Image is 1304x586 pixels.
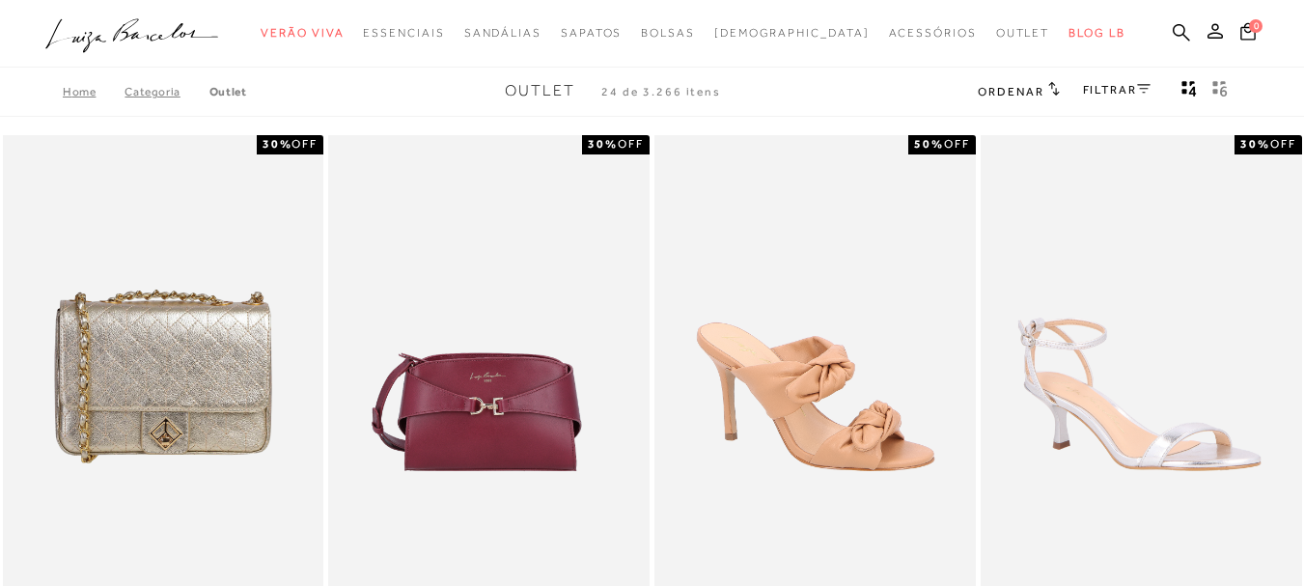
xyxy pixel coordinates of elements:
button: gridText6Desc [1207,79,1234,104]
a: BLOG LB [1068,15,1124,51]
a: categoryNavScreenReaderText [561,15,622,51]
span: Verão Viva [261,26,344,40]
span: Outlet [996,26,1050,40]
span: OFF [291,137,318,151]
span: Acessórios [889,26,977,40]
span: Essenciais [363,26,444,40]
span: 24 de 3.266 itens [601,85,721,98]
a: categoryNavScreenReaderText [464,15,541,51]
span: OFF [1270,137,1296,151]
a: noSubCategoriesText [714,15,870,51]
span: OFF [944,137,970,151]
a: categoryNavScreenReaderText [889,15,977,51]
span: OFF [618,137,644,151]
a: categoryNavScreenReaderText [996,15,1050,51]
a: FILTRAR [1083,83,1151,97]
a: Outlet [209,85,247,98]
span: Sandálias [464,26,541,40]
button: Mostrar 4 produtos por linha [1176,79,1203,104]
a: Categoria [125,85,208,98]
a: categoryNavScreenReaderText [363,15,444,51]
span: Sapatos [561,26,622,40]
span: BLOG LB [1068,26,1124,40]
a: categoryNavScreenReaderText [641,15,695,51]
a: Home [63,85,125,98]
span: Outlet [505,82,575,99]
span: [DEMOGRAPHIC_DATA] [714,26,870,40]
span: 0 [1249,19,1262,33]
button: 0 [1235,21,1262,47]
strong: 30% [588,137,618,151]
strong: 30% [263,137,292,151]
strong: 50% [914,137,944,151]
span: Ordenar [978,85,1043,98]
span: Bolsas [641,26,695,40]
a: categoryNavScreenReaderText [261,15,344,51]
strong: 30% [1240,137,1270,151]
